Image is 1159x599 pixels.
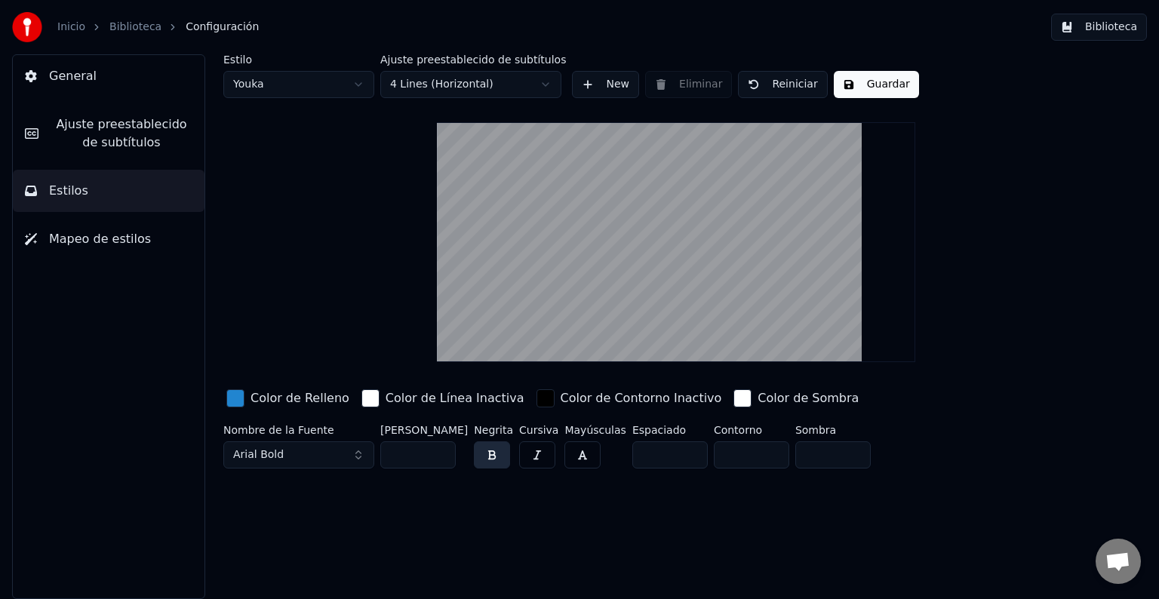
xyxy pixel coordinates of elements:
div: Color de Línea Inactiva [386,389,524,407]
label: Cursiva [519,425,558,435]
label: Nombre de la Fuente [223,425,374,435]
div: Color de Relleno [251,389,349,407]
div: Chat abierto [1096,539,1141,584]
button: Estilos [13,170,204,212]
button: Mapeo de estilos [13,218,204,260]
a: Biblioteca [109,20,161,35]
label: Ajuste preestablecido de subtítulos [380,54,566,65]
span: Estilos [49,182,88,200]
img: youka [12,12,42,42]
button: Reiniciar [738,71,827,98]
button: Color de Línea Inactiva [358,386,527,410]
button: Biblioteca [1051,14,1147,41]
span: Configuración [186,20,259,35]
div: Color de Sombra [758,389,859,407]
label: [PERSON_NAME] [380,425,468,435]
div: Color de Contorno Inactivo [561,389,722,407]
label: Negrita [474,425,513,435]
a: Inicio [57,20,85,35]
span: Arial Bold [233,447,284,462]
button: General [13,55,204,97]
nav: breadcrumb [57,20,259,35]
span: Ajuste preestablecido de subtítulos [51,115,192,152]
button: Color de Relleno [223,386,352,410]
label: Estilo [223,54,374,65]
label: Espaciado [632,425,708,435]
button: New [572,71,639,98]
span: General [49,67,97,85]
label: Mayúsculas [564,425,626,435]
button: Color de Sombra [730,386,862,410]
button: Ajuste preestablecido de subtítulos [13,103,204,164]
button: Color de Contorno Inactivo [533,386,725,410]
button: Guardar [834,71,919,98]
label: Contorno [714,425,789,435]
label: Sombra [795,425,871,435]
span: Mapeo de estilos [49,230,151,248]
